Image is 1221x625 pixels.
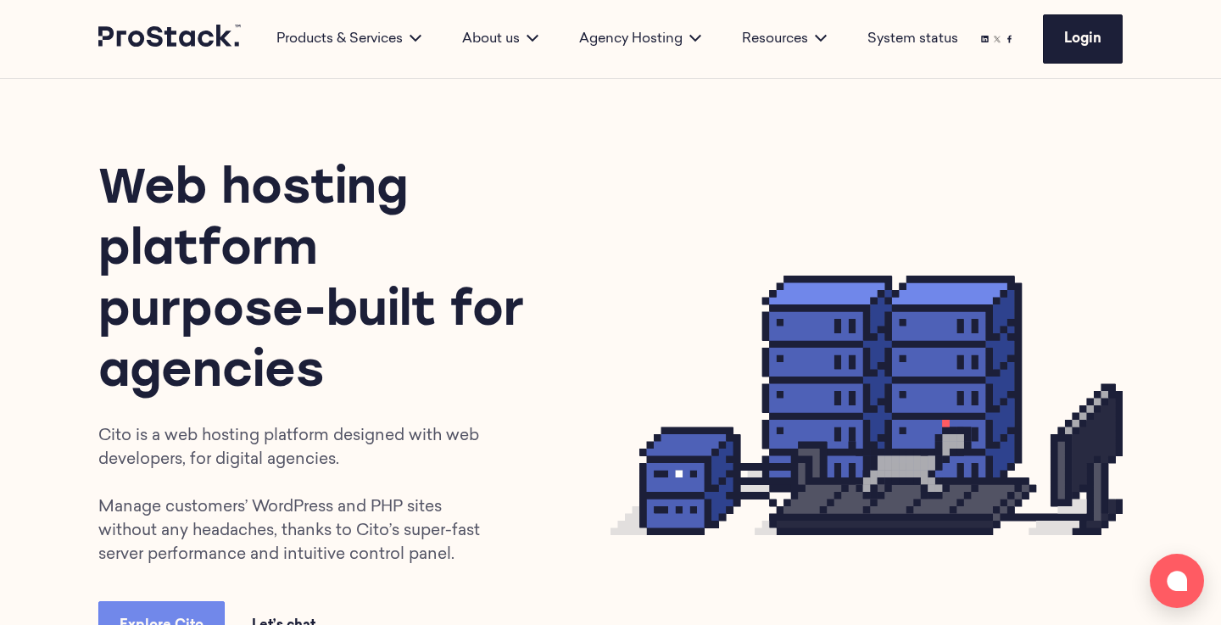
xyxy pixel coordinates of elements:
span: Login [1064,32,1101,46]
div: About us [442,29,559,49]
a: System status [867,29,958,49]
button: Open chat window [1150,554,1204,608]
div: Resources [722,29,847,49]
a: Prostack logo [98,25,243,53]
p: Cito is a web hosting platform designed with web developers, for digital agencies. Manage custome... [98,425,505,567]
h1: Web hosting platform purpose-built for agencies [98,160,549,405]
a: Login [1043,14,1123,64]
div: Agency Hosting [559,29,722,49]
div: Products & Services [256,29,442,49]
